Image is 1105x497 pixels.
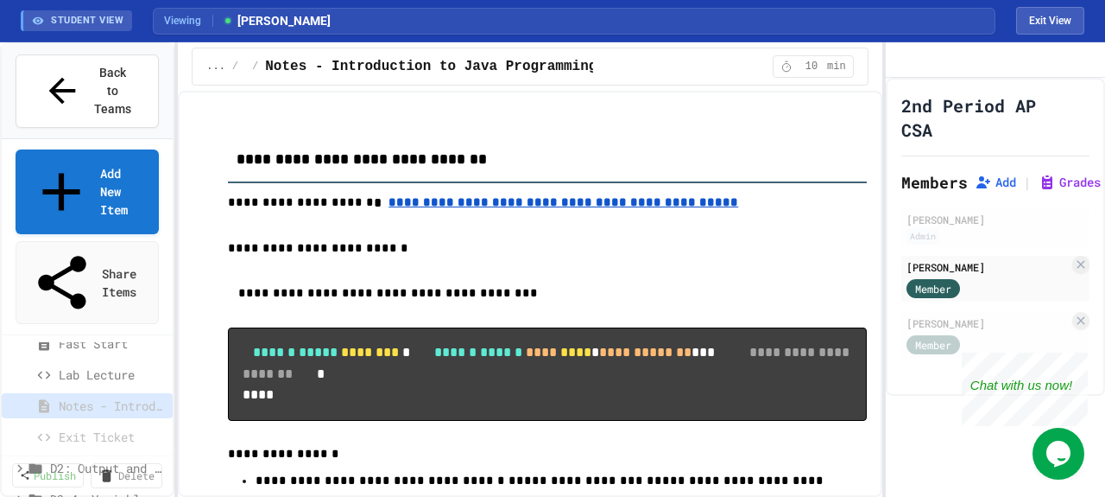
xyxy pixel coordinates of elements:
[1032,428,1088,480] iframe: chat widget
[1016,7,1084,35] button: Exit student view
[222,12,331,30] span: [PERSON_NAME]
[164,13,213,29] span: Viewing
[906,259,1069,275] div: [PERSON_NAME]
[1039,174,1101,191] button: Grades
[798,60,825,73] span: 10
[16,241,159,325] a: Share Items
[206,60,225,73] span: ...
[50,459,166,477] span: D2: Output and Compiling Code
[252,60,258,73] span: /
[915,337,951,353] span: Member
[51,14,123,29] span: STUDENT VIEW
[901,93,1076,142] h1: 2nd Period AP CSA
[975,174,1016,191] button: Add
[232,60,238,73] span: /
[59,335,166,353] span: Fast Start
[92,64,133,118] span: Back to Teams
[265,56,597,77] span: Notes - Introduction to Java Programming
[59,366,166,384] span: Lab Lecture
[915,281,951,296] span: Member
[16,150,159,234] a: Add New Item
[906,229,939,244] div: Admin
[901,170,968,194] h2: Members
[827,60,846,73] span: min
[1023,172,1032,193] span: |
[12,463,84,487] a: Publish
[59,397,162,415] span: Notes - Introduction to Java Programming
[59,428,162,446] span: Exit Ticket
[906,212,1084,227] div: [PERSON_NAME]
[91,463,162,488] a: Delete
[906,315,1069,331] div: [PERSON_NAME]
[16,54,159,128] button: Back to Teams
[962,353,1088,426] iframe: chat widget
